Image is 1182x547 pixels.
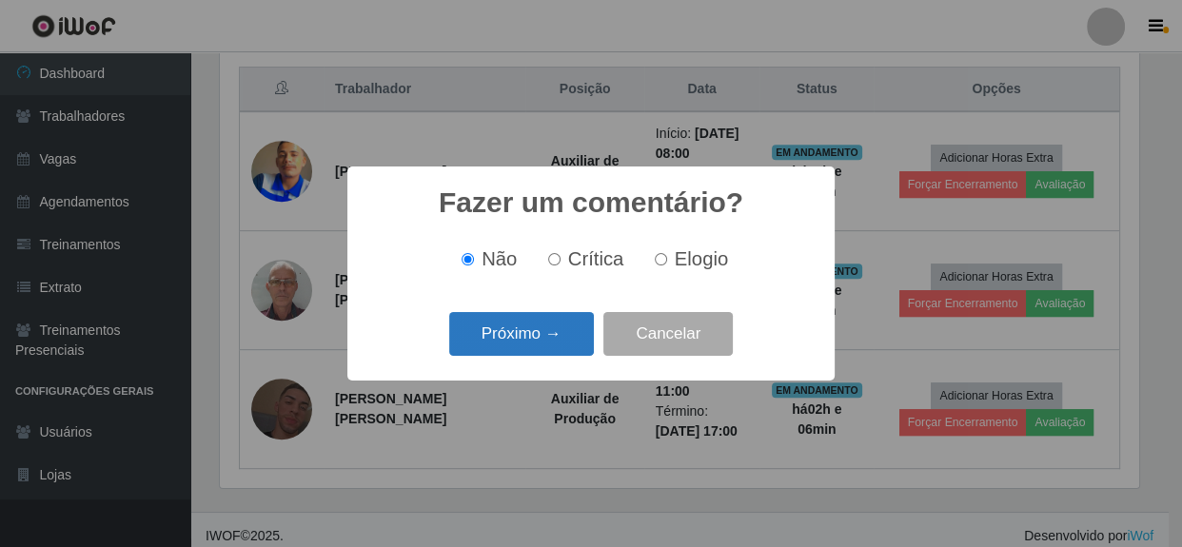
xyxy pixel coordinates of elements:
span: Não [482,248,517,269]
h2: Fazer um comentário? [439,186,743,220]
button: Cancelar [603,312,733,357]
input: Elogio [655,253,667,265]
button: Próximo → [449,312,594,357]
span: Elogio [675,248,728,269]
span: Crítica [568,248,624,269]
input: Não [462,253,474,265]
input: Crítica [548,253,561,265]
